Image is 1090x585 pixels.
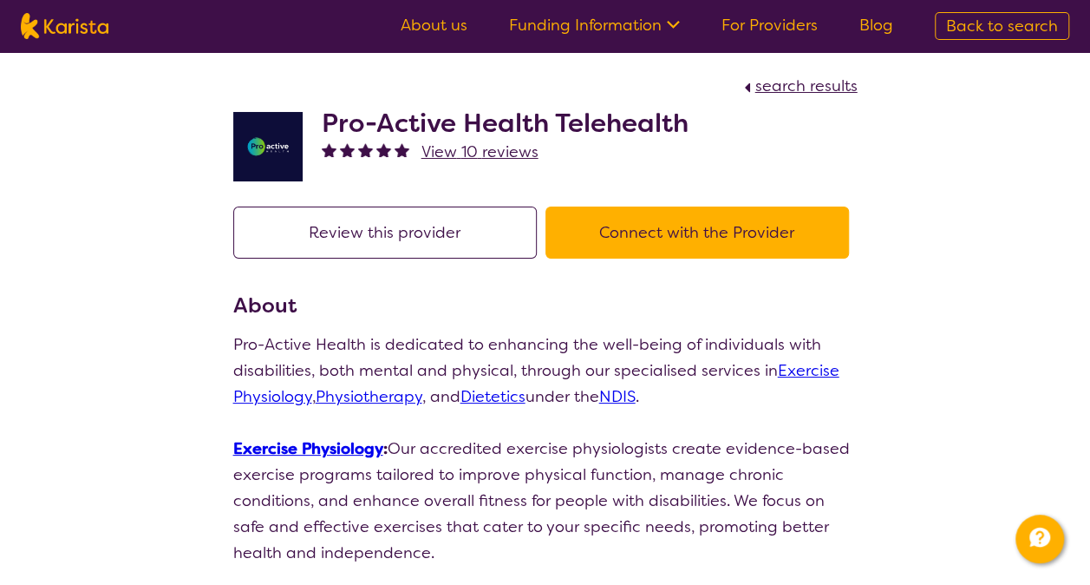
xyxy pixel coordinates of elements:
[233,112,303,181] img: ymlb0re46ukcwlkv50cv.png
[946,16,1058,36] span: Back to search
[316,386,422,407] a: Physiotherapy
[421,141,538,162] span: View 10 reviews
[755,76,858,96] span: search results
[545,222,858,243] a: Connect with the Provider
[376,142,391,157] img: fullstar
[233,290,858,321] h3: About
[233,332,858,410] p: Pro-Active Health is dedicated to enhancing the well-being of individuals with disabilities, both...
[322,108,689,139] h2: Pro-Active Health Telehealth
[233,207,537,259] button: Review this provider
[21,13,108,39] img: Karista logo
[233,438,388,459] strong: :
[460,386,525,407] a: Dietetics
[859,15,893,36] a: Blog
[233,222,545,243] a: Review this provider
[935,12,1069,40] a: Back to search
[421,139,538,165] a: View 10 reviews
[740,76,858,96] a: search results
[395,142,409,157] img: fullstar
[233,438,383,459] a: Exercise Physiology
[401,15,467,36] a: About us
[509,15,680,36] a: Funding Information
[721,15,818,36] a: For Providers
[233,436,858,566] p: Our accredited exercise physiologists create evidence-based exercise programs tailored to improve...
[1015,515,1064,563] button: Channel Menu
[322,142,336,157] img: fullstar
[599,386,636,407] a: NDIS
[340,142,355,157] img: fullstar
[545,207,849,259] button: Connect with the Provider
[358,142,373,157] img: fullstar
